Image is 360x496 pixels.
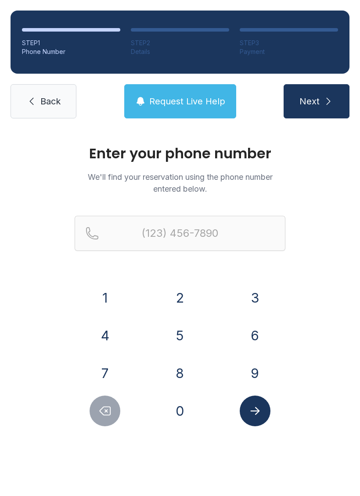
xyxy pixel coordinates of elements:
[240,396,270,426] button: Submit lookup form
[240,358,270,389] button: 9
[149,95,225,107] span: Request Live Help
[22,47,120,56] div: Phone Number
[240,320,270,351] button: 6
[299,95,320,107] span: Next
[40,95,61,107] span: Back
[240,39,338,47] div: STEP 3
[90,358,120,389] button: 7
[22,39,120,47] div: STEP 1
[165,282,195,313] button: 2
[240,282,270,313] button: 3
[75,171,285,195] p: We'll find your reservation using the phone number entered below.
[75,146,285,161] h1: Enter your phone number
[165,320,195,351] button: 5
[165,396,195,426] button: 0
[165,358,195,389] button: 8
[90,282,120,313] button: 1
[90,396,120,426] button: Delete number
[90,320,120,351] button: 4
[131,39,229,47] div: STEP 2
[240,47,338,56] div: Payment
[75,216,285,251] input: Reservation phone number
[131,47,229,56] div: Details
